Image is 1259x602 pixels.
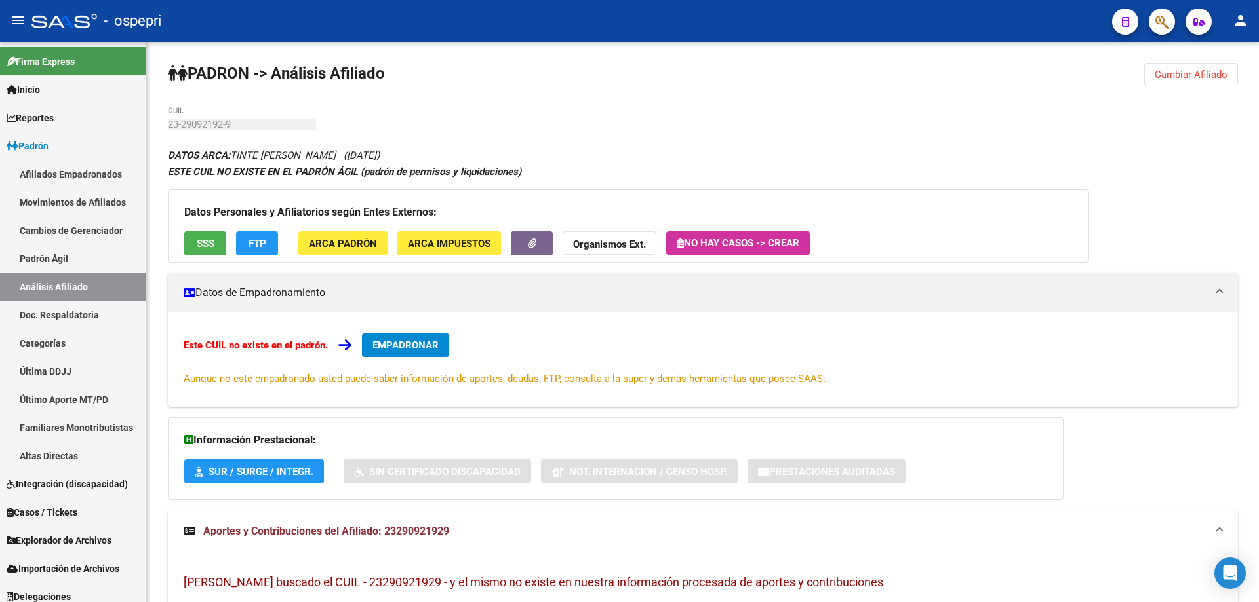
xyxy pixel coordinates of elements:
span: Aportes y Contribuciones del Afiliado: 23290921929 [203,525,449,537]
mat-expansion-panel-header: Datos de Empadronamiento [168,273,1238,312]
button: SSS [184,231,226,255]
span: TINTE [PERSON_NAME] [168,149,336,161]
span: EMPADRONAR [372,339,439,351]
span: Importación de Archivos [7,561,119,576]
span: ARCA Impuestos [408,238,490,250]
span: Firma Express [7,54,75,69]
span: Padrón [7,139,49,153]
button: Sin Certificado Discapacidad [344,459,531,483]
strong: Este CUIL no existe en el padrón. [184,339,328,351]
span: Casos / Tickets [7,505,77,519]
span: ([DATE]) [344,149,380,161]
div: Open Intercom Messenger [1214,557,1246,589]
strong: Organismos Ext. [573,238,646,250]
span: Cambiar Afiliado [1155,69,1228,81]
mat-icon: person [1233,12,1249,28]
mat-expansion-panel-header: Aportes y Contribuciones del Afiliado: 23290921929 [168,510,1238,552]
span: Sin Certificado Discapacidad [369,466,521,478]
button: Not. Internacion / Censo Hosp. [541,459,738,483]
strong: ESTE CUIL NO EXISTE EN EL PADRÓN ÁGIL (padrón de permisos y liquidaciones) [168,166,521,178]
button: Organismos Ext. [563,231,656,255]
button: ARCA Padrón [298,231,388,255]
button: ARCA Impuestos [397,231,501,255]
span: Not. Internacion / Censo Hosp. [569,466,727,478]
span: ARCA Padrón [309,238,377,250]
button: SUR / SURGE / INTEGR. [184,459,324,483]
h3: Datos Personales y Afiliatorios según Entes Externos: [184,203,1072,221]
strong: PADRON -> Análisis Afiliado [168,64,385,83]
button: Prestaciones Auditadas [748,459,906,483]
span: - ospepri [104,7,161,35]
span: No hay casos -> Crear [677,237,799,249]
span: SUR / SURGE / INTEGR. [209,466,313,478]
span: SSS [197,238,214,250]
button: EMPADRONAR [362,333,449,357]
mat-icon: menu [10,12,26,28]
strong: DATOS ARCA: [168,149,230,161]
h3: Información Prestacional: [184,431,1047,449]
button: FTP [236,231,278,255]
button: No hay casos -> Crear [666,231,810,255]
mat-panel-title: Datos de Empadronamiento [184,286,1207,300]
div: Datos de Empadronamiento [168,312,1238,407]
button: Cambiar Afiliado [1144,63,1238,86]
span: Reportes [7,111,54,125]
span: Inicio [7,83,40,97]
span: Explorador de Archivos [7,533,111,548]
span: Prestaciones Auditadas [769,466,895,478]
span: Integración (discapacidad) [7,477,128,491]
span: [PERSON_NAME] buscado el CUIL - 23290921929 - y el mismo no existe en nuestra información procesa... [184,575,883,589]
span: FTP [249,238,266,250]
span: Aunque no esté empadronado usted puede saber información de aportes, deudas, FTP, consulta a la s... [184,373,826,385]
